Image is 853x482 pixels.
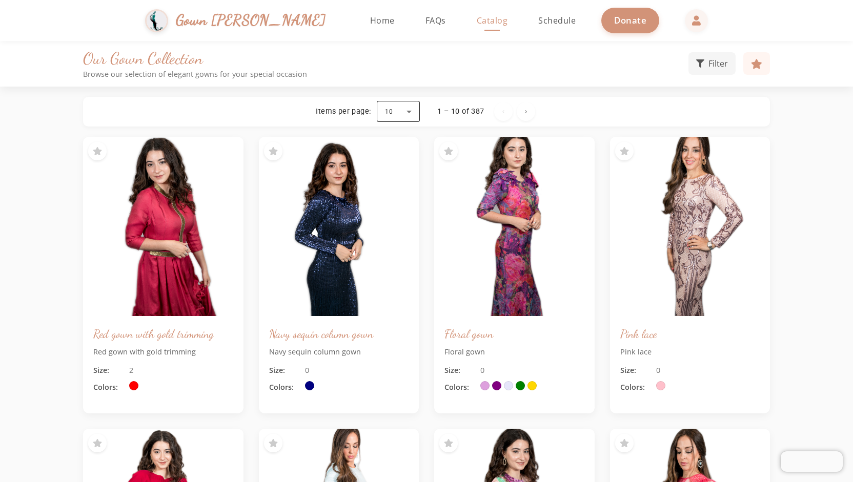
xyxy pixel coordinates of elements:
p: Floral gown [444,346,584,358]
span: Filter [708,57,728,70]
span: Size: [269,365,300,376]
span: 0 [480,365,484,376]
p: Browse our selection of elegant gowns for your special occasion [83,70,688,78]
button: Previous page [494,102,513,121]
span: Colors: [93,382,124,393]
img: Floral gown [434,137,595,316]
h3: Floral gown [444,326,584,341]
a: Gown [PERSON_NAME] [145,7,336,35]
img: Red gown with gold trimming [83,137,243,316]
h3: Navy sequin column gown [269,326,409,341]
span: Size: [620,365,651,376]
img: Pink lace [610,137,770,316]
span: 0 [656,365,660,376]
img: Gown Gmach Logo [145,9,168,32]
span: Catalog [477,15,508,26]
button: Filter [688,52,736,75]
span: FAQs [425,15,446,26]
div: 1 – 10 of 387 [437,107,484,117]
span: 2 [129,365,133,376]
h3: Pink lace [620,326,760,341]
button: Next page [517,102,535,121]
div: Items per page: [316,107,371,117]
p: Navy sequin column gown [269,346,409,358]
span: Colors: [444,382,475,393]
h1: Our Gown Collection [83,49,688,68]
span: Home [370,15,395,26]
span: Gown [PERSON_NAME] [176,9,326,31]
h3: Red gown with gold trimming [93,326,233,341]
p: Red gown with gold trimming [93,346,233,358]
span: Donate [614,14,646,26]
span: Colors: [620,382,651,393]
img: Navy sequin column gown [259,137,419,316]
p: Pink lace [620,346,760,358]
span: Size: [444,365,475,376]
iframe: Chatra live chat [781,451,843,472]
span: 0 [305,365,309,376]
span: Size: [93,365,124,376]
span: Schedule [538,15,576,26]
span: Colors: [269,382,300,393]
a: Donate [601,8,659,33]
